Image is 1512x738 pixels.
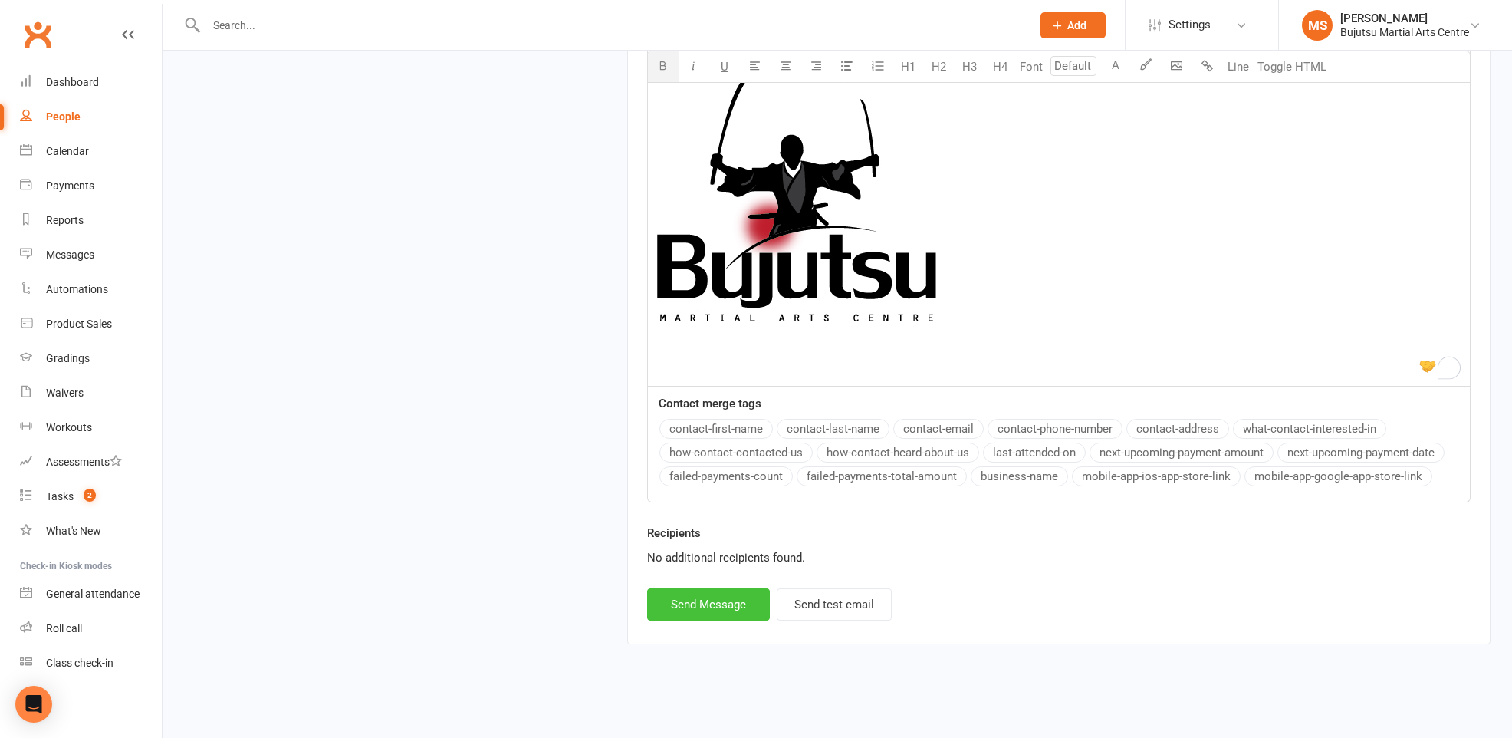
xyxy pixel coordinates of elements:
[1040,12,1106,38] button: Add
[46,525,101,537] div: What's New
[659,443,813,463] button: how-contact-contacted-us
[1254,51,1330,82] button: Toggle HTML
[659,394,761,413] label: Contact merge tags
[20,479,162,514] a: Tasks 2
[647,524,701,542] label: Recipients
[1340,25,1469,39] div: Bujutsu Martial Arts Centre
[20,203,162,238] a: Reports
[1050,56,1096,76] input: Default
[20,169,162,203] a: Payments
[46,387,84,399] div: Waivers
[1067,19,1086,31] span: Add
[817,443,979,463] button: how-contact-heard-about-us
[647,549,1471,567] div: No additional recipients found.
[46,657,113,669] div: Class check-in
[84,489,96,502] span: 2
[1223,51,1254,82] button: Line
[20,445,162,479] a: Assessments
[797,466,967,486] button: failed-payments-total-amount
[46,180,94,192] div: Payments
[20,238,162,272] a: Messages
[202,15,1021,36] input: Search...
[971,466,1068,486] button: business-name
[777,588,892,621] button: Send test email
[983,443,1086,463] button: last-attended-on
[20,272,162,307] a: Automations
[955,51,985,82] button: H3
[988,419,1122,439] button: contact-phone-number
[46,490,74,502] div: Tasks
[20,410,162,445] a: Workouts
[1302,10,1333,41] div: MS
[46,588,140,600] div: General attendance
[20,307,162,341] a: Product Sales
[46,421,92,433] div: Workouts
[1244,466,1432,486] button: mobile-app-google-app-store-link
[1016,51,1047,82] button: Font
[659,466,793,486] button: failed-payments-count
[18,15,57,54] a: Clubworx
[46,249,94,261] div: Messages
[1100,51,1131,82] button: A
[46,76,99,88] div: Dashboard
[46,214,84,226] div: Reports
[893,51,924,82] button: H1
[1072,466,1241,486] button: mobile-app-ios-app-store-link
[1090,443,1274,463] button: next-upcoming-payment-amount
[20,341,162,376] a: Gradings
[20,577,162,611] a: General attendance kiosk mode
[46,318,112,330] div: Product Sales
[20,65,162,100] a: Dashboard
[46,456,122,468] div: Assessments
[721,60,728,74] span: U
[709,51,740,82] button: U
[1277,443,1445,463] button: next-upcoming-payment-date
[1126,419,1229,439] button: contact-address
[46,352,90,364] div: Gradings
[777,419,889,439] button: contact-last-name
[659,419,773,439] button: contact-first-name
[15,686,52,723] div: Open Intercom Messenger
[20,134,162,169] a: Calendar
[20,100,162,134] a: People
[46,145,89,157] div: Calendar
[893,419,984,439] button: contact-email
[1340,12,1469,25] div: [PERSON_NAME]
[985,51,1016,82] button: H4
[20,376,162,410] a: Waivers
[20,611,162,646] a: Roll call
[46,622,82,634] div: Roll call
[20,646,162,680] a: Class kiosk mode
[1233,419,1386,439] button: what-contact-interested-in
[20,514,162,549] a: What's New
[924,51,955,82] button: H2
[46,110,81,123] div: People
[46,283,108,295] div: Automations
[657,76,936,321] img: 2035d717-7c62-463b-a115-6a901fd5f771.jpg
[647,588,770,621] button: Send Message
[1169,8,1211,42] span: Settings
